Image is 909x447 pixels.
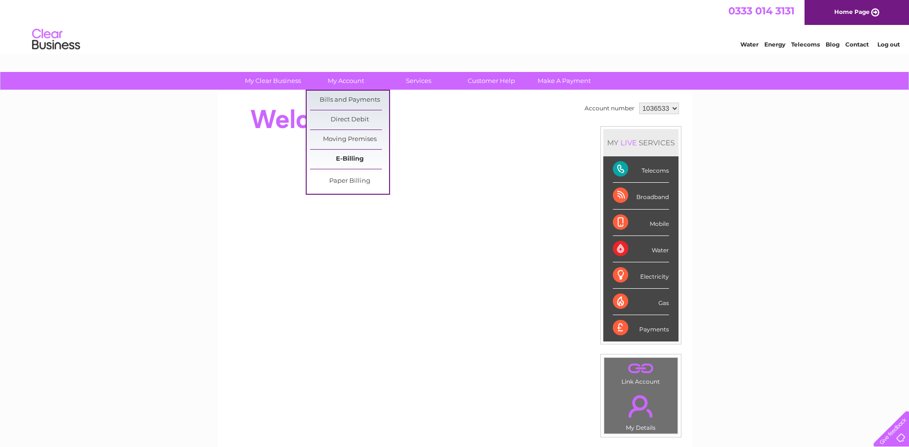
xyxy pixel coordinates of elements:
[764,41,785,48] a: Energy
[379,72,458,90] a: Services
[310,130,389,149] a: Moving Premises
[604,387,678,434] td: My Details
[306,72,385,90] a: My Account
[310,110,389,129] a: Direct Debit
[826,41,840,48] a: Blog
[613,262,669,289] div: Electricity
[310,172,389,191] a: Paper Billing
[607,389,675,423] a: .
[582,100,637,117] td: Account number
[525,72,604,90] a: Make A Payment
[740,41,759,48] a: Water
[728,5,794,17] a: 0333 014 3131
[613,210,669,236] div: Mobile
[877,41,900,48] a: Log out
[791,41,820,48] a: Telecoms
[310,150,389,169] a: E-Billing
[603,129,679,156] div: MY SERVICES
[32,25,81,54] img: logo.png
[613,183,669,209] div: Broadband
[233,72,312,90] a: My Clear Business
[845,41,869,48] a: Contact
[229,5,681,47] div: Clear Business is a trading name of Verastar Limited (registered in [GEOGRAPHIC_DATA] No. 3667643...
[613,289,669,315] div: Gas
[619,138,639,147] div: LIVE
[613,315,669,341] div: Payments
[452,72,531,90] a: Customer Help
[613,236,669,262] div: Water
[607,360,675,377] a: .
[613,156,669,183] div: Telecoms
[310,91,389,110] a: Bills and Payments
[604,357,678,388] td: Link Account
